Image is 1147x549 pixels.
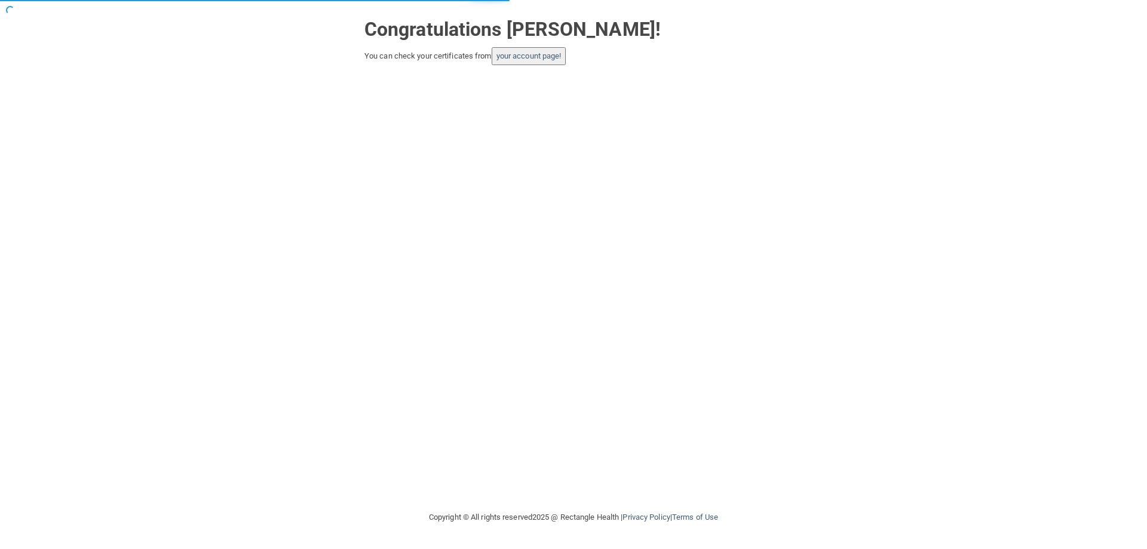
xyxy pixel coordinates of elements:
[364,18,661,41] strong: Congratulations [PERSON_NAME]!
[672,513,718,522] a: Terms of Use
[496,51,562,60] a: your account page!
[355,498,792,536] div: Copyright © All rights reserved 2025 @ Rectangle Health | |
[492,47,566,65] button: your account page!
[622,513,670,522] a: Privacy Policy
[364,47,783,65] div: You can check your certificates from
